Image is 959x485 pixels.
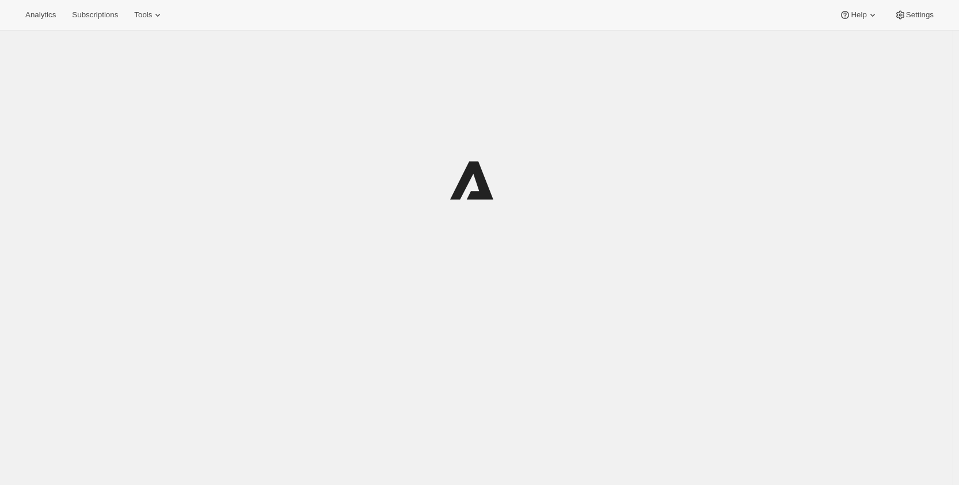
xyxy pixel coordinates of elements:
button: Settings [888,7,941,23]
span: Help [851,10,866,20]
button: Help [832,7,885,23]
span: Subscriptions [72,10,118,20]
span: Tools [134,10,152,20]
span: Analytics [25,10,56,20]
button: Subscriptions [65,7,125,23]
span: Settings [906,10,934,20]
button: Tools [127,7,170,23]
button: Analytics [18,7,63,23]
